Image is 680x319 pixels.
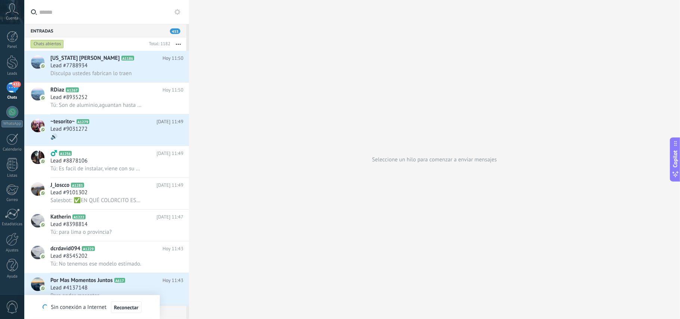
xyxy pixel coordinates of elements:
div: Calendario [1,147,23,152]
a: avatariconJ_losccoA1283[DATE] 11:49Lead #9101302Salesbot: ✅EN QUÉ COLORCITO ESTARÍA INTERESADO, N... [24,178,189,209]
span: Hoy 11:50 [162,86,183,94]
a: avataricon[US_STATE] [PERSON_NAME]A1186Hoy 11:50Lead #7788934Disculpa ustedes fabrican lo traen [24,51,189,82]
span: dcrdavid094 [50,245,80,253]
button: Más [170,37,186,51]
div: Correo [1,198,23,202]
img: icon [40,191,46,196]
span: A1229 [82,246,95,251]
a: avatariconPor Mas Momentos JuntosA617Hoy 11:43Lead #4137148Para andar mascotas [24,273,189,304]
div: Sin conexión a Internet [43,301,141,313]
span: Lead #8545202 [50,253,87,260]
div: WhatsApp [1,120,23,127]
img: icon [40,254,46,259]
span: A1279 [77,119,90,124]
img: icon [40,64,46,69]
span: Hoy 11:43 [162,245,183,253]
button: Reconectar [111,301,142,313]
span: A1283 [71,183,84,188]
span: Para andar mascotas [50,292,99,299]
span: 433 [12,81,21,87]
div: Chats abiertos [31,40,64,49]
span: Lead #9101302 [50,189,87,196]
span: Disculpa ustedes fabrican lo traen [50,70,132,77]
span: 🔊 [50,133,58,140]
span: A1186 [121,56,134,61]
span: 433 [170,28,180,34]
span: ‍♂️ [50,150,58,157]
div: Estadísticas [1,222,23,227]
span: Cuenta [6,16,18,21]
span: Lead #8398814 [50,221,87,228]
div: Leads [1,71,23,76]
span: [DATE] 11:49 [156,182,183,189]
div: Ayuda [1,274,23,279]
span: [DATE] 11:49 [156,118,183,126]
img: icon [40,222,46,227]
span: Lead #7788934 [50,62,87,69]
span: Reconectar [114,305,139,310]
span: A617 [114,278,125,283]
span: Tú: No tenemos ese modelo estimado. [50,260,141,267]
span: Tú: Son de aluminio,aguantan hasta 120KG [50,102,142,109]
span: Lead #9031272 [50,126,87,133]
img: icon [40,159,46,164]
div: Listas [1,173,23,178]
span: [US_STATE] [PERSON_NAME] [50,55,120,62]
span: ~tesorito~ [50,118,75,126]
span: Hoy 11:50 [162,55,183,62]
span: A1256 [59,151,72,156]
img: icon [40,95,46,100]
span: J_loscco [50,182,69,189]
div: Chats [1,95,23,100]
a: avatariconRDiazA1267Hoy 11:50Lead #8935252Tú: Son de aluminio,aguantan hasta 120KG [24,83,189,114]
span: Tú: para lima o provincia? [50,229,112,236]
a: avatariconKatherinA1222[DATE] 11:47Lead #8398814Tú: para lima o provincia? [24,210,189,241]
img: icon [40,286,46,291]
span: A1222 [72,214,86,219]
span: Lead #8878106 [50,157,87,165]
div: Total: 1182 [146,40,170,48]
span: Lead #8935252 [50,94,87,101]
span: Salesbot: ✅EN QUÉ COLORCITO ESTARÍA INTERESADO, NEGRO O PLATEADO? ✅DESEARÍA ACERCARSE O ENVÍO A P... [50,197,142,204]
span: A1267 [66,87,79,92]
div: Panel [1,44,23,49]
img: icon [40,127,46,132]
span: Tú: Es facil de instalar, viene con su manual, si no en un mecanico cercano a su domicilio. [50,165,142,172]
div: Entradas [24,24,186,37]
span: Katherin [50,213,71,221]
span: RDiaz [50,86,64,94]
a: avataricon~tesorito~A1279[DATE] 11:49Lead #9031272🔊 [24,114,189,146]
span: Copilot [672,151,679,168]
span: Lead #4137148 [50,284,87,292]
a: avataricon‍♂️A1256[DATE] 11:49Lead #8878106Tú: Es facil de instalar, viene con su manual, si no e... [24,146,189,177]
span: [DATE] 11:49 [156,150,183,157]
span: Por Mas Momentos Juntos [50,277,113,284]
div: Ajustes [1,248,23,253]
a: avataricondcrdavid094A1229Hoy 11:43Lead #8545202Tú: No tenemos ese modelo estimado. [24,241,189,273]
span: [DATE] 11:47 [156,213,183,221]
span: Hoy 11:43 [162,277,183,284]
